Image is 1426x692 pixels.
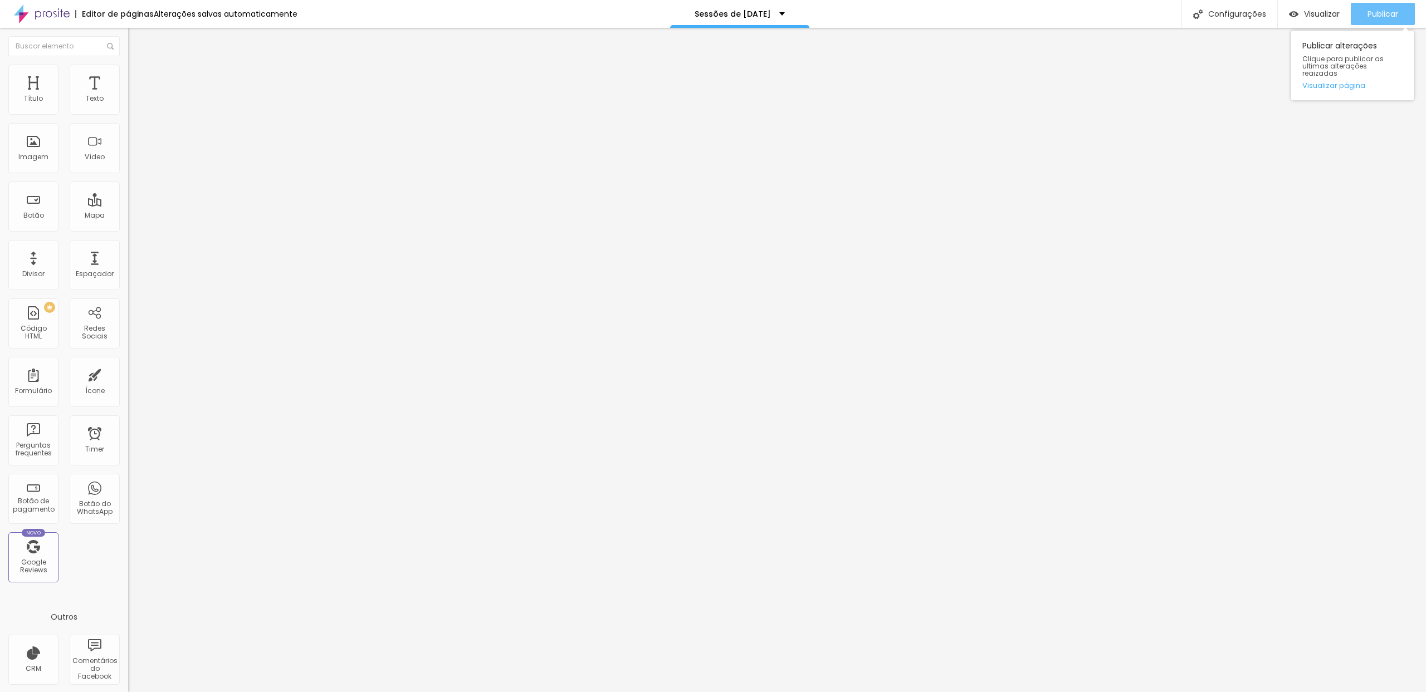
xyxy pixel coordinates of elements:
img: view-1.svg [1289,9,1298,19]
img: Icone [107,43,114,50]
span: Publicar [1368,9,1398,18]
iframe: Editor [128,28,1426,692]
div: Alterações salvas automaticamente [154,10,297,18]
div: Formulário [15,387,52,395]
div: Código HTML [11,325,55,341]
button: Visualizar [1278,3,1351,25]
div: Espaçador [76,270,114,278]
div: Novo [22,529,46,537]
input: Buscar elemento [8,36,120,56]
div: Perguntas frequentes [11,441,55,458]
div: Publicar alterações [1291,31,1414,100]
div: Mapa [85,212,105,219]
button: Publicar [1351,3,1415,25]
div: Timer [85,445,104,453]
div: Redes Sociais [72,325,116,341]
div: Botão do WhatsApp [72,500,116,516]
div: Ícone [85,387,105,395]
div: Texto [86,95,104,102]
div: CRM [26,665,41,673]
div: Divisor [22,270,45,278]
div: Editor de páginas [75,10,154,18]
span: Clique para publicar as ultimas alterações reaizadas [1302,55,1403,77]
a: Visualizar página [1302,82,1403,89]
div: Imagem [18,153,48,161]
div: Google Reviews [11,558,55,575]
div: Botão de pagamento [11,497,55,513]
div: Título [24,95,43,102]
div: Botão [23,212,44,219]
p: Sessões de [DATE] [695,10,771,18]
img: Icone [1193,9,1203,19]
div: Comentários do Facebook [72,657,116,681]
span: Visualizar [1304,9,1340,18]
div: Vídeo [85,153,105,161]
